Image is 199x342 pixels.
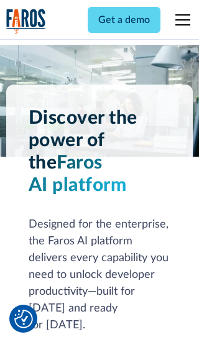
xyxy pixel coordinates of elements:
button: Cookie Settings [14,310,33,328]
h1: Discover the power of the [29,107,171,196]
div: Designed for the enterprise, the Faros AI platform delivers every capability you need to unlock d... [29,216,171,334]
div: menu [168,5,193,35]
a: home [6,9,46,34]
img: Logo of the analytics and reporting company Faros. [6,9,46,34]
span: Faros AI platform [29,154,127,195]
img: Revisit consent button [14,310,33,328]
a: Get a demo [88,7,160,33]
